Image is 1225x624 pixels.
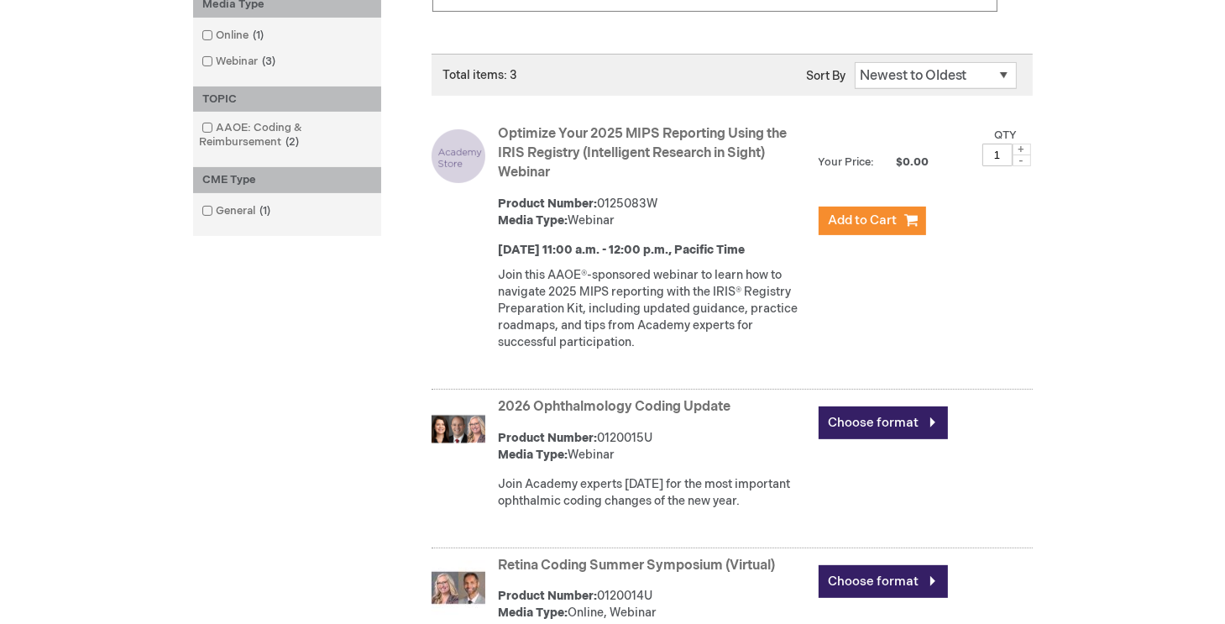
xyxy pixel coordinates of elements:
[499,606,568,620] strong: Media Type:
[499,267,810,351] p: Join this AAOE®-sponsored webinar to learn how to navigate 2025 MIPS reporting with the IRIS® Reg...
[197,120,377,150] a: AAOE: Coding & Reimbursement2
[443,68,518,82] span: Total items: 3
[499,213,568,228] strong: Media Type:
[995,128,1018,142] label: Qty
[249,29,269,42] span: 1
[499,243,746,257] strong: [DATE] 11:00 a.m. - 12:00 p.m., Pacific Time
[197,28,271,44] a: Online1
[499,448,568,462] strong: Media Type:
[982,144,1013,166] input: Qty
[432,561,485,615] img: Retina Coding Summer Symposium (Virtual)
[193,167,381,193] div: CME Type
[819,406,948,439] a: Choose format
[499,196,810,229] div: 0125083W Webinar
[259,55,280,68] span: 3
[197,54,283,70] a: Webinar3
[499,399,731,415] a: 2026 Ophthalmology Coding Update
[819,155,875,169] strong: Your Price:
[282,135,304,149] span: 2
[193,87,381,113] div: TOPIC
[499,589,598,603] strong: Product Number:
[432,129,485,183] img: Optimize Your 2025 MIPS Reporting Using the IRIS Registry (Intelligent Research in Sight) Webinar
[499,588,810,621] div: 0120014U Online, Webinar
[819,565,948,598] a: Choose format
[499,476,810,510] div: Join Academy experts [DATE] for the most important ophthalmic coding changes of the new year.
[197,203,278,219] a: General1
[877,155,929,169] span: $0.00
[499,558,776,574] a: Retina Coding Summer Symposium (Virtual)
[499,430,810,464] div: 0120015U Webinar
[819,207,926,235] button: Add to Cart
[807,69,846,83] label: Sort By
[829,212,898,228] span: Add to Cart
[499,197,598,211] strong: Product Number:
[432,402,485,456] img: 2026 Ophthalmology Coding Update
[256,204,275,218] span: 1
[499,431,598,445] strong: Product Number:
[499,126,788,181] a: Optimize Your 2025 MIPS Reporting Using the IRIS Registry (Intelligent Research in Sight) Webinar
